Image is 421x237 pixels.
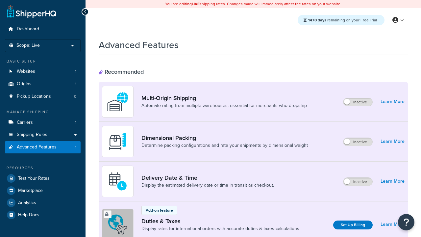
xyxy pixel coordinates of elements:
[146,207,173,213] p: Add-on feature
[17,94,51,99] span: Pickup Locations
[74,94,76,99] span: 0
[381,97,405,106] a: Learn More
[5,197,81,209] a: Analytics
[18,200,36,206] span: Analytics
[17,145,57,150] span: Advanced Features
[343,138,372,146] label: Inactive
[141,174,274,181] a: Delivery Date & Time
[192,1,200,7] b: LIVE
[75,145,76,150] span: 1
[5,209,81,221] a: Help Docs
[343,98,372,106] label: Inactive
[106,170,129,193] img: gfkeb5ejjkALwAAAABJRU5ErkJggg==
[17,69,35,74] span: Websites
[75,120,76,125] span: 1
[5,185,81,197] a: Marketplace
[141,102,307,109] a: Automate rating from multiple warehouses, essential for merchants who dropship
[141,142,308,149] a: Determine packing configurations and rate your shipments by dimensional weight
[381,177,405,186] a: Learn More
[5,91,81,103] a: Pickup Locations0
[106,90,129,113] img: WatD5o0RtDAAAAAElFTkSuQmCC
[5,165,81,171] div: Resources
[141,134,308,142] a: Dimensional Packing
[5,78,81,90] li: Origins
[5,117,81,129] a: Carriers1
[5,23,81,35] a: Dashboard
[308,17,377,23] span: remaining on your Free Trial
[18,176,50,181] span: Test Your Rates
[17,120,33,125] span: Carriers
[5,66,81,78] li: Websites
[18,188,43,194] span: Marketplace
[141,94,307,102] a: Multi-Origin Shipping
[5,129,81,141] a: Shipping Rules
[381,137,405,146] a: Learn More
[75,69,76,74] span: 1
[5,59,81,64] div: Basic Setup
[17,81,32,87] span: Origins
[99,39,179,51] h1: Advanced Features
[141,225,299,232] a: Display rates for international orders with accurate duties & taxes calculations
[5,172,81,184] a: Test Your Rates
[398,214,414,230] button: Open Resource Center
[5,117,81,129] li: Carriers
[308,17,326,23] strong: 1470 days
[75,81,76,87] span: 1
[141,182,274,189] a: Display the estimated delivery date or time in transit as checkout.
[141,218,299,225] a: Duties & Taxes
[16,43,40,48] span: Scope: Live
[17,26,39,32] span: Dashboard
[5,66,81,78] a: Websites1
[5,141,81,153] li: Advanced Features
[333,221,373,229] a: Set Up Billing
[106,130,129,153] img: DTVBYsAAAAAASUVORK5CYII=
[17,132,47,138] span: Shipping Rules
[99,68,144,75] div: Recommended
[5,109,81,115] div: Manage Shipping
[5,91,81,103] li: Pickup Locations
[5,78,81,90] a: Origins1
[5,141,81,153] a: Advanced Features1
[18,212,39,218] span: Help Docs
[381,220,405,229] a: Learn More
[343,178,372,186] label: Inactive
